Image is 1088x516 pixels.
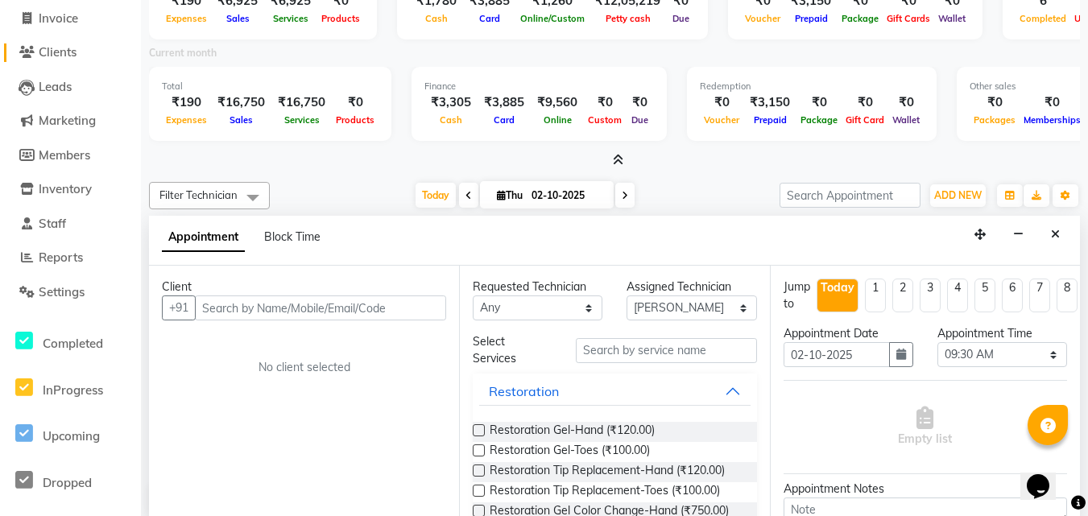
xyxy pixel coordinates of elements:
span: Voucher [700,114,743,126]
div: Appointment Date [784,325,913,342]
li: 7 [1029,279,1050,312]
div: ₹0 [842,93,888,112]
div: ₹0 [626,93,654,112]
span: Empty list [898,407,952,448]
span: Settings [39,284,85,299]
a: Reports [4,249,137,267]
span: Filter Technician [159,188,238,201]
div: ₹0 [888,93,924,112]
span: Expenses [162,114,211,126]
span: Marketing [39,113,96,128]
div: Finance [424,80,654,93]
span: ADD NEW [934,189,982,201]
div: No client selected [201,359,407,376]
span: Products [317,13,364,24]
span: Due [627,114,652,126]
li: 1 [865,279,886,312]
span: Packages [970,114,1020,126]
span: Memberships [1020,114,1085,126]
span: Card [490,114,519,126]
div: Total [162,80,379,93]
button: Close [1044,222,1067,247]
span: Restoration Tip Replacement-Hand (₹120.00) [490,462,725,482]
span: Upcoming [43,428,100,444]
div: Restoration [489,382,559,401]
label: Current month [149,46,217,60]
span: Staff [39,216,66,231]
span: Dropped [43,475,92,490]
div: ₹0 [700,93,743,112]
div: Client [162,279,446,295]
div: Assigned Technician [627,279,756,295]
a: Marketing [4,112,137,130]
span: Prepaid [750,114,791,126]
a: Clients [4,43,137,62]
span: Gift Card [842,114,888,126]
span: Expenses [162,13,211,24]
div: ₹0 [796,93,842,112]
span: Sales [225,114,257,126]
div: ₹0 [332,93,379,112]
span: Voucher [741,13,784,24]
span: Clients [39,44,77,60]
span: Card [475,13,504,24]
span: Package [838,13,883,24]
span: Members [39,147,90,163]
div: ₹190 [162,93,211,112]
li: 8 [1057,279,1078,312]
div: Appointment Notes [784,481,1067,497]
li: 3 [920,279,941,312]
div: ₹0 [1020,93,1085,112]
div: ₹16,750 [211,93,271,112]
button: Restoration [479,377,750,406]
span: Reports [39,250,83,265]
li: 5 [974,279,995,312]
span: Petty cash [602,13,655,24]
span: Wallet [934,13,970,24]
div: ₹16,750 [271,93,332,112]
span: Online [540,114,576,126]
input: Search Appointment [780,183,920,208]
div: ₹3,305 [424,93,478,112]
li: 2 [892,279,913,312]
div: ₹9,560 [531,93,584,112]
span: Completed [43,336,103,351]
span: InProgress [43,382,103,398]
div: Select Services [461,333,563,367]
li: 4 [947,279,968,312]
li: 6 [1002,279,1023,312]
span: Thu [493,189,527,201]
a: Leads [4,78,137,97]
a: Settings [4,283,137,302]
div: ₹0 [584,93,626,112]
iframe: chat widget [1020,452,1072,500]
input: Search by service name [576,338,757,363]
span: Appointment [162,223,245,252]
span: Prepaid [791,13,832,24]
div: ₹3,150 [743,93,796,112]
a: Invoice [4,10,137,28]
span: Cash [436,114,466,126]
span: Products [332,114,379,126]
a: Members [4,147,137,165]
button: ADD NEW [930,184,986,207]
span: Online/Custom [516,13,589,24]
div: ₹3,885 [478,93,531,112]
span: Services [280,114,324,126]
span: Restoration Gel-Hand (₹120.00) [490,422,655,442]
span: Restoration Tip Replacement-Toes (₹100.00) [490,482,720,502]
span: Package [796,114,842,126]
span: Gift Cards [883,13,934,24]
div: Today [821,279,854,296]
button: +91 [162,295,196,320]
div: Jump to [784,279,810,312]
span: Cash [421,13,452,24]
div: Redemption [700,80,924,93]
input: yyyy-mm-dd [784,342,890,367]
input: 2025-10-02 [527,184,607,208]
input: Search by Name/Mobile/Email/Code [195,295,446,320]
span: Due [668,13,693,24]
a: Inventory [4,180,137,199]
span: Inventory [39,181,92,196]
span: Block Time [264,229,321,244]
